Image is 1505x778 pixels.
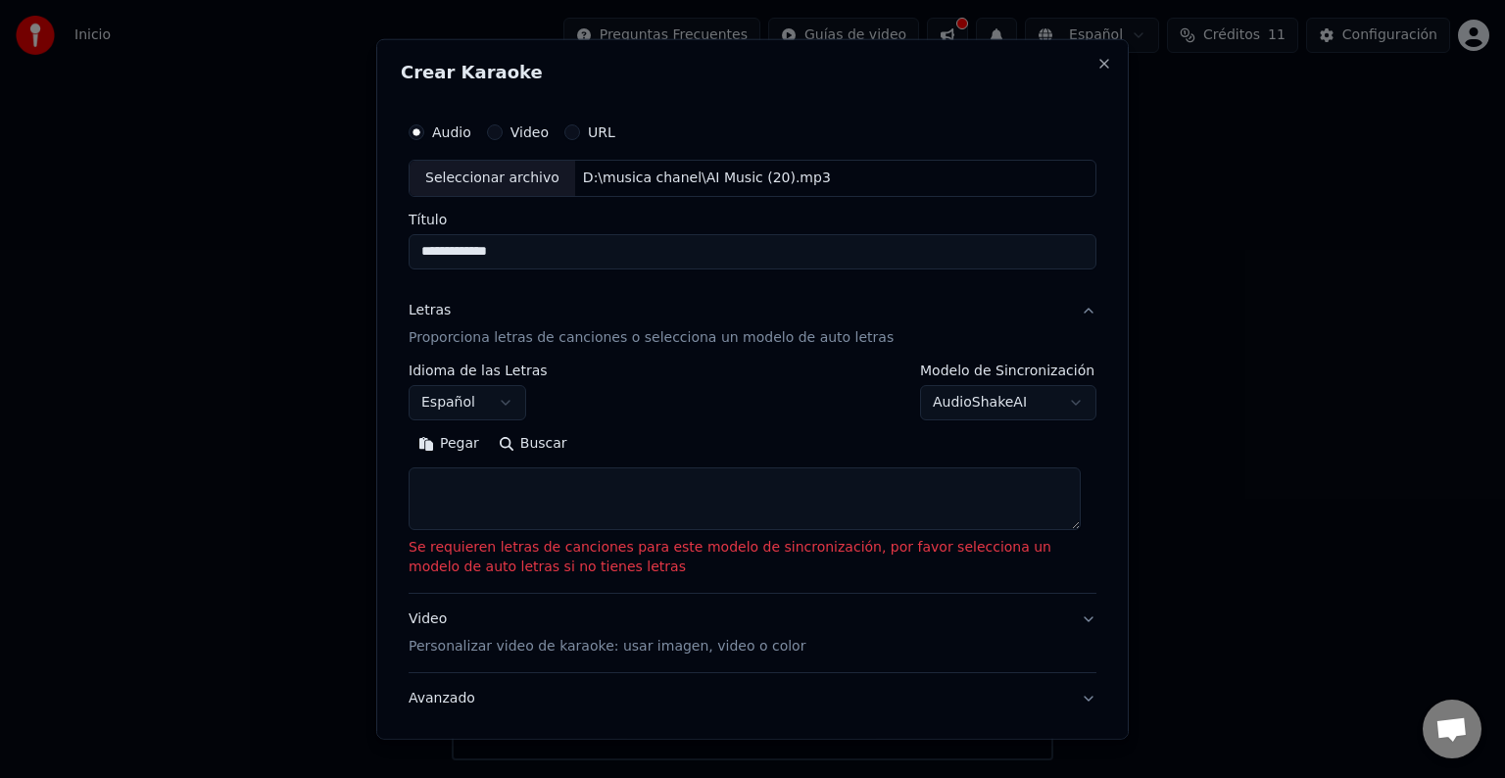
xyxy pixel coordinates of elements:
[409,213,1096,226] label: Título
[510,125,549,139] label: Video
[409,673,1096,724] button: Avanzado
[489,428,577,460] button: Buscar
[409,609,805,656] div: Video
[588,125,615,139] label: URL
[409,637,805,656] p: Personalizar video de karaoke: usar imagen, video o color
[409,538,1096,577] p: Se requieren letras de canciones para este modelo de sincronización, por favor selecciona un mode...
[409,301,451,320] div: Letras
[575,169,839,188] div: D:\musica chanel\AI Music (20).mp3
[409,285,1096,364] button: LetrasProporciona letras de canciones o selecciona un modelo de auto letras
[432,125,471,139] label: Audio
[409,328,894,348] p: Proporciona letras de canciones o selecciona un modelo de auto letras
[920,364,1096,377] label: Modelo de Sincronización
[409,364,1096,593] div: LetrasProporciona letras de canciones o selecciona un modelo de auto letras
[401,64,1104,81] h2: Crear Karaoke
[410,161,575,196] div: Seleccionar archivo
[409,428,489,460] button: Pegar
[409,594,1096,672] button: VideoPersonalizar video de karaoke: usar imagen, video o color
[409,364,548,377] label: Idioma de las Letras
